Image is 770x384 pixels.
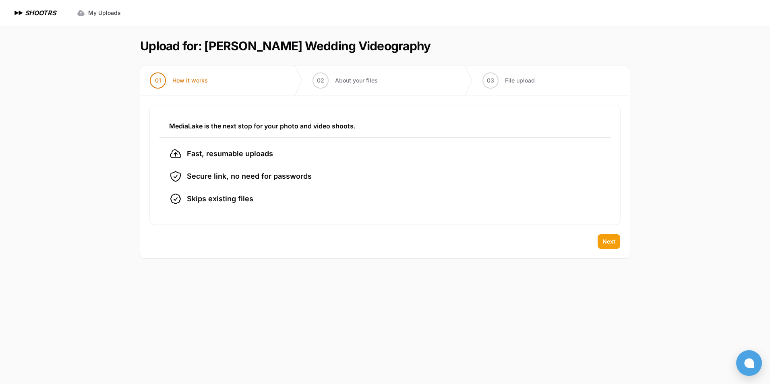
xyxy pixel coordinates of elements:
span: Fast, resumable uploads [187,148,273,159]
span: Skips existing files [187,193,253,204]
span: Secure link, no need for passwords [187,171,312,182]
span: 01 [155,76,161,85]
button: 01 How it works [140,66,217,95]
button: Next [598,234,620,249]
span: How it works [172,76,208,85]
h3: MediaLake is the next stop for your photo and video shoots. [169,121,601,131]
span: My Uploads [88,9,121,17]
a: SHOOTRS SHOOTRS [13,8,56,18]
span: About your files [335,76,378,85]
button: 03 File upload [473,66,544,95]
h1: Upload for: [PERSON_NAME] Wedding Videography [140,39,431,53]
img: SHOOTRS [13,8,25,18]
button: Open chat window [736,350,762,376]
h1: SHOOTRS [25,8,56,18]
span: Next [602,237,615,246]
span: 02 [317,76,324,85]
span: 03 [487,76,494,85]
button: 02 About your files [303,66,387,95]
span: File upload [505,76,535,85]
a: My Uploads [72,6,126,20]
